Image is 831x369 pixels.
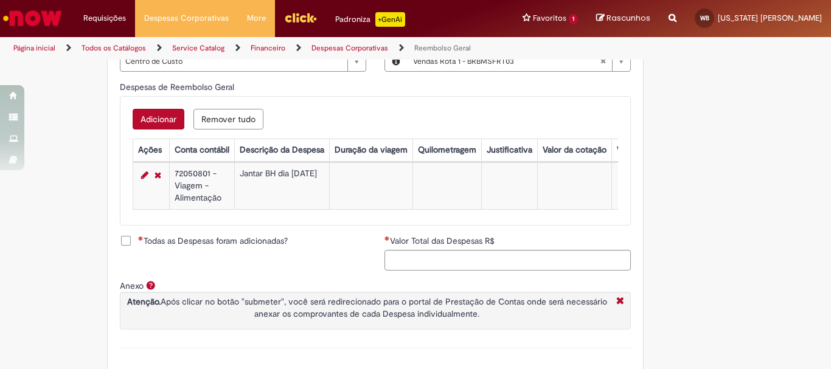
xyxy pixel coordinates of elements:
span: Rascunhos [607,12,650,24]
td: 72050801 - Viagem - Alimentação [169,162,234,209]
th: Justificativa [481,139,537,161]
td: Jantar BH dia [DATE] [234,162,329,209]
a: Todos os Catálogos [82,43,146,53]
span: More [247,12,266,24]
p: +GenAi [375,12,405,27]
th: Valor por Litro [611,139,676,161]
th: Quilometragem [412,139,481,161]
a: Financeiro [251,43,285,53]
th: Conta contábil [169,139,234,161]
a: Remover linha 1 [151,168,164,182]
span: [US_STATE] [PERSON_NAME] [718,13,822,23]
i: Fechar More information Por anexo [613,295,627,308]
button: Add a row for Despesas de Reembolso Geral [133,109,184,129]
span: Necessários [138,236,144,241]
img: click_logo_yellow_360x200.png [284,9,317,27]
img: ServiceNow [1,6,64,30]
label: Anexo [120,280,144,291]
span: Todas as Despesas foram adicionadas? [138,235,288,247]
div: Padroniza [335,12,405,27]
th: Ações [133,139,169,161]
button: Remove all rows for Despesas de Reembolso Geral [193,109,263,129]
a: Reembolso Geral [414,43,471,53]
input: Valor Total das Despesas R$ [384,250,631,271]
span: Despesas de Reembolso Geral [120,81,237,92]
span: Despesas Corporativas [144,12,229,24]
a: Editar Linha 1 [138,168,151,182]
a: Despesas Corporativas [311,43,388,53]
span: Ajuda para Anexo [144,280,158,290]
span: Requisições [83,12,126,24]
ul: Trilhas de página [9,37,545,60]
span: Valor Total das Despesas R$ [390,235,497,246]
span: WB [700,14,709,22]
abbr: Limpar campo Centro de Custo [594,52,612,71]
span: 1 [569,14,578,24]
a: Service Catalog [172,43,224,53]
th: Duração da viagem [329,139,412,161]
button: Centro de Custo, Visualizar este registro Vendas Rota 1 - BRBMSFRT03 [385,52,407,71]
th: Descrição da Despesa [234,139,329,161]
th: Valor da cotação [537,139,611,161]
a: Vendas Rota 1 - BRBMSFRT03Limpar campo Centro de Custo [407,52,630,71]
span: Vendas Rota 1 - BRBMSFRT03 [413,52,600,71]
a: Página inicial [13,43,55,53]
a: Rascunhos [596,13,650,24]
strong: Atenção. [127,296,161,307]
span: Favoritos [533,12,566,24]
p: Após clicar no botão "submeter", você será redirecionado para o portal de Prestação de Contas ond... [123,295,610,320]
span: Necessários [384,236,390,241]
span: Centro de Custo [125,52,341,71]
